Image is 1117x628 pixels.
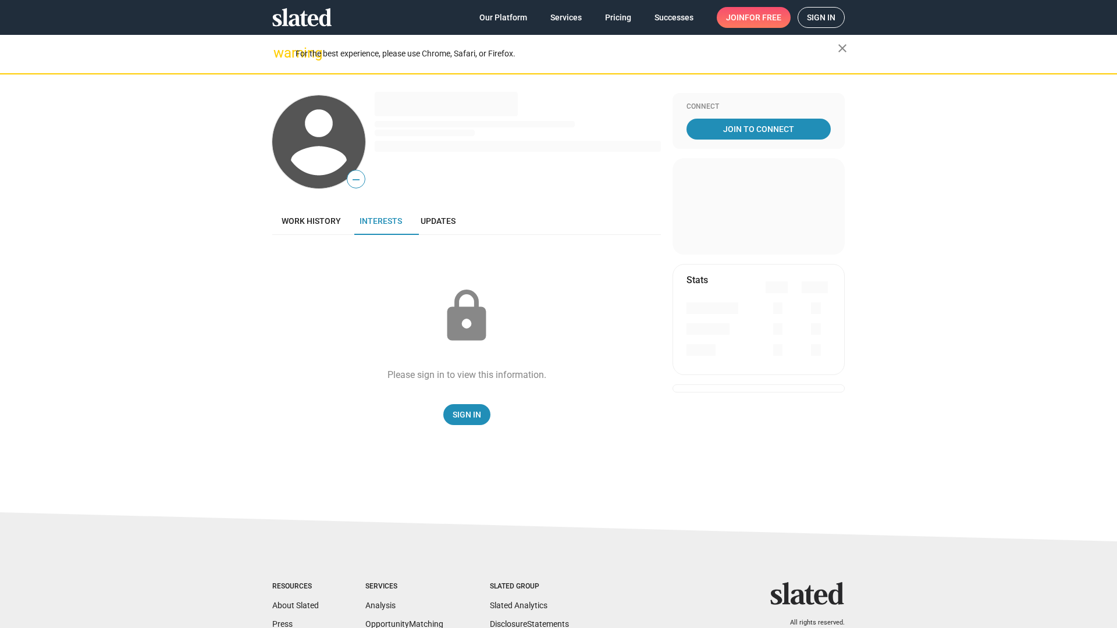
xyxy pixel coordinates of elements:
[421,216,456,226] span: Updates
[686,119,831,140] a: Join To Connect
[550,7,582,28] span: Services
[596,7,641,28] a: Pricing
[272,582,319,591] div: Resources
[296,46,838,62] div: For the best experience, please use Chrome, Safari, or Firefox.
[717,7,791,28] a: Joinfor free
[443,404,490,425] a: Sign In
[686,274,708,286] mat-card-title: Stats
[798,7,845,28] a: Sign in
[479,7,527,28] span: Our Platform
[273,46,287,60] mat-icon: warning
[365,582,443,591] div: Services
[453,404,481,425] span: Sign In
[654,7,693,28] span: Successes
[541,7,591,28] a: Services
[490,601,547,610] a: Slated Analytics
[360,216,402,226] span: Interests
[605,7,631,28] span: Pricing
[272,207,350,235] a: Work history
[437,287,496,345] mat-icon: lock
[470,7,536,28] a: Our Platform
[365,601,396,610] a: Analysis
[835,41,849,55] mat-icon: close
[726,7,781,28] span: Join
[745,7,781,28] span: for free
[645,7,703,28] a: Successes
[347,172,365,187] span: —
[686,102,831,112] div: Connect
[689,119,828,140] span: Join To Connect
[387,369,546,381] div: Please sign in to view this information.
[272,601,319,610] a: About Slated
[350,207,411,235] a: Interests
[807,8,835,27] span: Sign in
[282,216,341,226] span: Work history
[490,582,569,591] div: Slated Group
[411,207,465,235] a: Updates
